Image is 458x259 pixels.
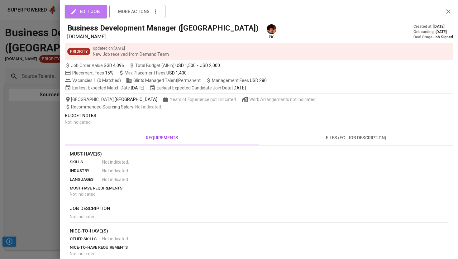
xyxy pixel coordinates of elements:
[65,120,92,125] span: Not indicated .
[433,24,445,29] span: [DATE]
[126,77,201,84] span: Glints Managed Talent | Permanent
[70,159,102,165] p: skills
[67,49,90,55] span: Priority
[93,51,169,57] p: New Job received from Demand Team
[149,85,246,91] span: Earliest Expected Candidate Join Date
[129,62,220,69] span: Total Budget (All-In)
[197,62,198,69] span: -
[65,62,124,69] span: Job Order Value
[65,5,107,18] button: edit job
[67,23,259,33] h5: Business Development Manager ([GEOGRAPHIC_DATA])
[166,70,187,75] span: USD 1,400
[118,8,150,16] span: more actions
[93,46,169,51] p: Updated on : [DATE]
[175,62,196,69] span: USD 1,500
[72,7,100,16] span: edit job
[67,34,106,40] span: [DOMAIN_NAME]
[266,24,277,40] div: pic
[70,185,448,191] p: must-have requirements
[115,96,157,103] span: [GEOGRAPHIC_DATA]
[70,168,102,174] p: industry
[70,205,448,212] p: job description
[70,251,97,256] span: Not indicated .
[65,77,121,84] span: Vacancies ( 0 Matches )
[70,244,448,251] p: nice-to-have requirements
[70,236,102,242] p: other skills
[267,24,276,34] img: diemas@glints.com
[69,134,255,142] span: requirements
[102,176,129,183] span: Not indicated .
[65,85,144,91] span: Earliest Expected Match Date
[70,176,102,183] p: languages
[413,35,453,40] div: Deal Stage :
[263,134,449,142] span: files (eg: job description)
[72,70,113,75] span: Placement Fees
[70,151,448,158] p: Must-Have(s)
[200,62,220,69] span: USD 2,000
[135,104,162,109] span: Not indicated .
[109,5,165,18] button: more actions
[131,85,144,91] span: [DATE]
[433,35,453,39] span: Job Signed
[125,70,187,75] span: Min. Placement Fees
[436,29,447,35] span: [DATE]
[102,236,129,242] span: Not indicated .
[70,192,97,197] span: Not indicated .
[249,96,317,103] span: Work Arrangements not indicated.
[212,78,267,83] span: Management Fees
[102,159,129,165] span: Not indicated .
[250,78,267,83] span: USD 280
[413,29,453,35] div: Onboarding :
[102,168,129,174] span: Not indicated .
[65,96,157,103] span: [GEOGRAPHIC_DATA] ,
[413,24,453,29] div: Created at :
[105,70,113,75] span: 15%
[232,85,246,91] span: [DATE]
[170,96,237,103] span: Years of Experience not indicated.
[93,77,96,84] span: 1
[71,104,135,109] span: Recommended Sourcing Salary :
[65,113,453,119] p: Budget Notes
[70,214,97,219] span: Not indicated .
[104,62,124,69] span: SGD 4,096
[70,228,448,235] p: nice-to-have(s)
